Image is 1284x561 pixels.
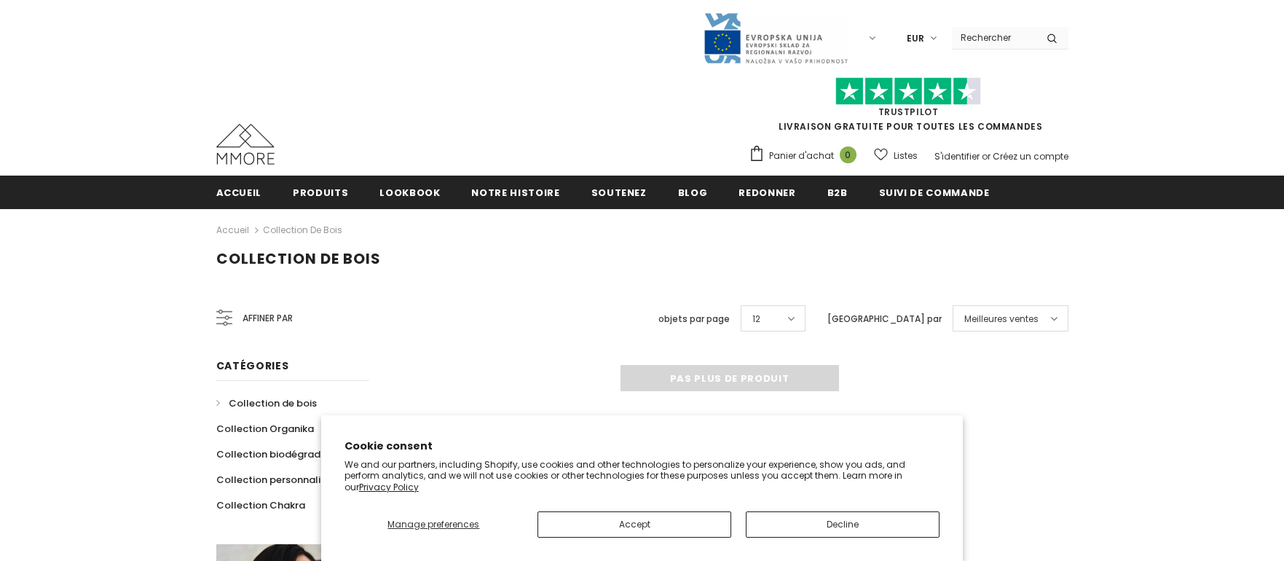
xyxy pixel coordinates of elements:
[344,511,523,538] button: Manage preferences
[749,84,1068,133] span: LIVRAISON GRATUITE POUR TOUTES LES COMMANDES
[769,149,834,163] span: Panier d'achat
[907,31,924,46] span: EUR
[216,391,317,416] a: Collection de bois
[243,310,293,326] span: Affiner par
[216,124,275,165] img: Cas MMORE
[703,12,848,65] img: Javni Razpis
[216,493,305,518] a: Collection Chakra
[678,186,708,200] span: Blog
[964,312,1039,326] span: Meilleures ventes
[216,248,381,269] span: Collection de bois
[827,312,942,326] label: [GEOGRAPHIC_DATA] par
[537,511,731,538] button: Accept
[229,396,317,410] span: Collection de bois
[471,176,559,208] a: Notre histoire
[934,150,980,162] a: S'identifier
[678,176,708,208] a: Blog
[703,31,848,44] a: Javni Razpis
[840,146,856,163] span: 0
[216,467,337,493] a: Collection personnalisée
[658,312,730,326] label: objets par page
[894,149,918,163] span: Listes
[263,224,342,236] a: Collection de bois
[878,106,939,118] a: TrustPilot
[739,176,795,208] a: Redonner
[216,416,314,442] a: Collection Organika
[379,176,440,208] a: Lookbook
[216,186,262,200] span: Accueil
[982,150,990,162] span: or
[874,143,918,168] a: Listes
[379,186,440,200] span: Lookbook
[739,186,795,200] span: Redonner
[293,176,348,208] a: Produits
[879,176,990,208] a: Suivi de commande
[471,186,559,200] span: Notre histoire
[216,358,289,373] span: Catégories
[827,186,848,200] span: B2B
[216,422,314,436] span: Collection Organika
[827,176,848,208] a: B2B
[387,518,479,530] span: Manage preferences
[359,481,419,493] a: Privacy Policy
[993,150,1068,162] a: Créez un compte
[749,145,864,167] a: Panier d'achat 0
[216,473,337,487] span: Collection personnalisée
[216,221,249,239] a: Accueil
[835,77,981,106] img: Faites confiance aux étoiles pilotes
[591,186,647,200] span: soutenez
[752,312,760,326] span: 12
[344,459,940,493] p: We and our partners, including Shopify, use cookies and other technologies to personalize your ex...
[952,27,1036,48] input: Search Site
[344,439,940,454] h2: Cookie consent
[216,176,262,208] a: Accueil
[216,447,342,461] span: Collection biodégradable
[746,511,940,538] button: Decline
[216,498,305,512] span: Collection Chakra
[293,186,348,200] span: Produits
[216,442,342,467] a: Collection biodégradable
[591,176,647,208] a: soutenez
[879,186,990,200] span: Suivi de commande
